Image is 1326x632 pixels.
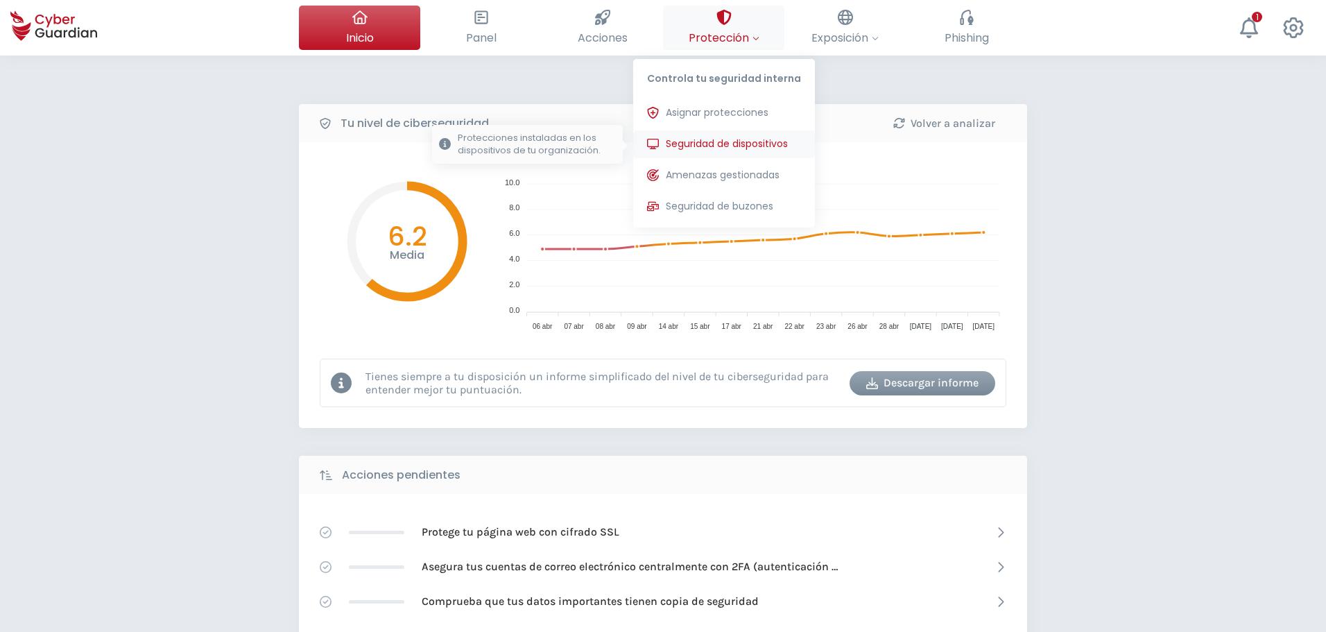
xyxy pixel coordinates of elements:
button: Asignar protecciones [633,99,815,127]
tspan: 2.0 [509,280,519,289]
span: Acciones [578,29,628,46]
tspan: 09 abr [627,323,647,330]
tspan: 22 abr [784,323,804,330]
tspan: [DATE] [910,323,932,330]
tspan: 23 abr [816,323,836,330]
p: Controla tu seguridad interna [633,59,815,92]
button: Descargar informe [850,371,995,395]
tspan: [DATE] [941,323,963,330]
b: Acciones pendientes [342,467,460,484]
span: Seguridad de dispositivos [666,137,788,151]
p: Comprueba que tus datos importantes tienen copia de seguridad [422,594,759,609]
p: Asegura tus cuentas de correo electrónico centralmente con 2FA (autenticación [PERSON_NAME] factor) [422,559,838,574]
span: Seguridad de buzones [666,199,773,214]
tspan: 14 abr [659,323,679,330]
span: Exposición [811,29,879,46]
tspan: 08 abr [596,323,616,330]
tspan: 10.0 [505,178,519,187]
button: Phishing [906,6,1027,50]
p: Protecciones instaladas en los dispositivos de tu organización. [458,132,616,157]
tspan: 0.0 [509,306,519,314]
div: 1 [1252,12,1262,22]
span: Protección [689,29,759,46]
button: Seguridad de dispositivosProtecciones instaladas en los dispositivos de tu organización. [633,130,815,158]
div: Descargar informe [860,375,985,391]
span: Panel [466,29,497,46]
b: Tu nivel de ciberseguridad [341,115,489,132]
span: Phishing [945,29,989,46]
tspan: 6.0 [509,229,519,237]
p: Protege tu página web con cifrado SSL [422,524,619,540]
tspan: 21 abr [753,323,773,330]
button: Seguridad de buzones [633,193,815,221]
button: Panel [420,6,542,50]
div: Volver a analizar [881,115,1006,132]
tspan: [DATE] [973,323,995,330]
tspan: 06 abr [533,323,553,330]
button: Exposición [784,6,906,50]
tspan: 17 abr [722,323,742,330]
button: ProtecciónControla tu seguridad internaAsignar proteccionesSeguridad de dispositivosProtecciones ... [663,6,784,50]
button: Volver a analizar [871,111,1017,135]
tspan: 4.0 [509,255,519,263]
button: Amenazas gestionadas [633,162,815,189]
tspan: 15 abr [690,323,710,330]
tspan: 07 abr [564,323,584,330]
tspan: 8.0 [509,203,519,212]
p: Tienes siempre a tu disposición un informe simplificado del nivel de tu ciberseguridad para enten... [365,370,839,396]
span: Amenazas gestionadas [666,168,780,182]
tspan: 28 abr [879,323,899,330]
span: Inicio [346,29,374,46]
button: Acciones [542,6,663,50]
tspan: 26 abr [847,323,868,330]
button: Inicio [299,6,420,50]
span: Asignar protecciones [666,105,768,120]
